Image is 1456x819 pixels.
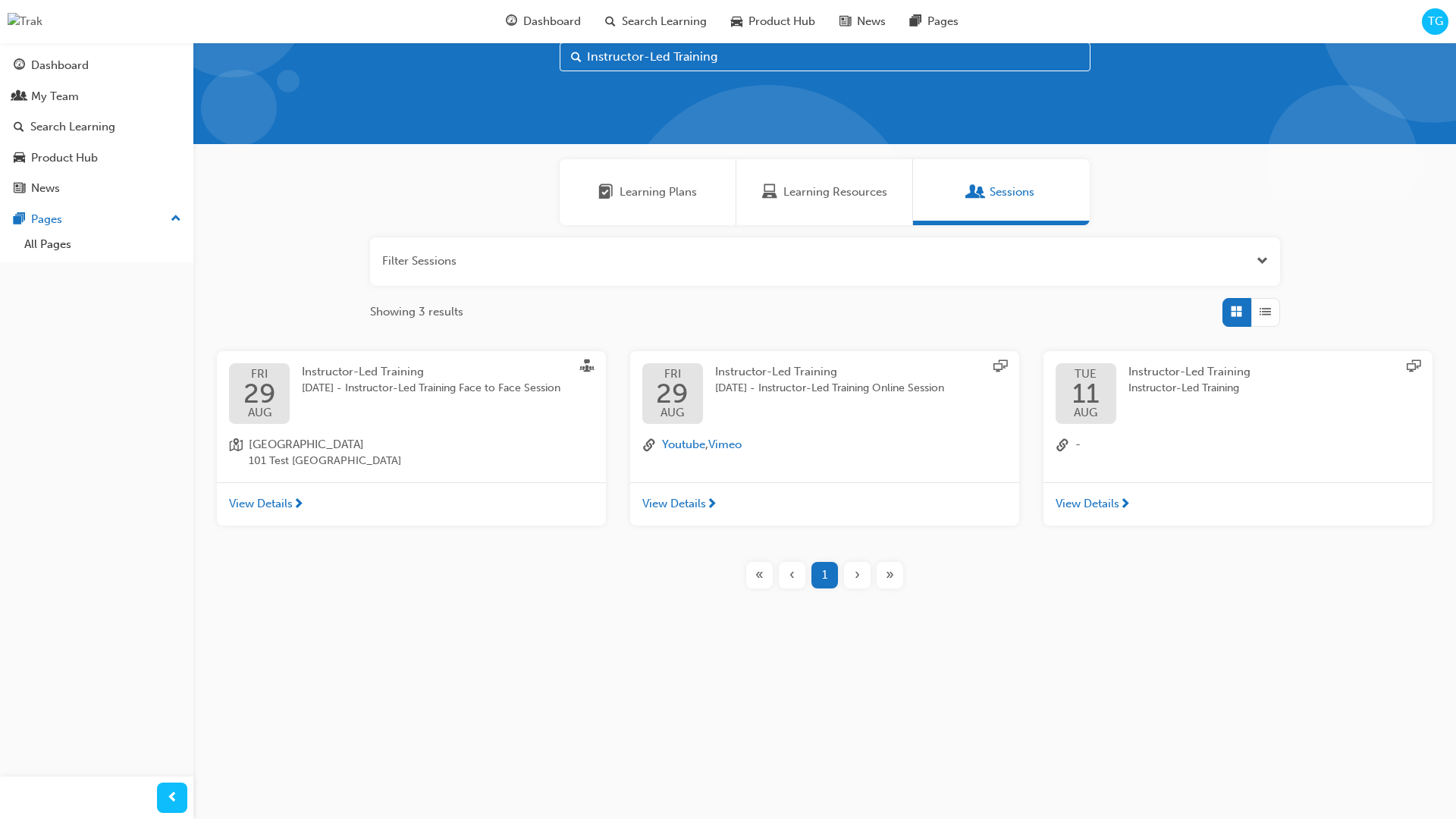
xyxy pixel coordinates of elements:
[719,6,827,37] a: car-iconProduct Hub
[630,351,1019,526] button: FRI29AUGInstructor-Led Training[DATE] - Instructor-Led Training Online Sessionlink-iconYoutube,Vi...
[30,118,115,136] div: Search Learning
[370,303,463,321] span: Showing 3 results
[14,90,25,104] span: people-icon
[874,562,906,588] button: Last page
[1072,407,1100,419] span: AUG
[6,206,187,234] button: Pages
[622,13,707,30] span: Search Learning
[1407,359,1420,376] span: sessionType_ONLINE_URL-icon
[494,6,593,37] a: guage-iconDashboard
[249,453,401,470] span: 101 Test [GEOGRAPHIC_DATA]
[656,380,689,407] span: 29
[560,42,1090,71] input: Search...
[6,113,187,141] a: Search Learning
[31,211,62,228] div: Pages
[229,436,594,470] a: location-icon[GEOGRAPHIC_DATA]101 Test [GEOGRAPHIC_DATA]
[1119,498,1131,512] span: next-icon
[6,83,187,111] a: My Team
[171,209,181,229] span: up-icon
[743,562,776,588] button: First page
[968,184,984,201] span: Sessions
[1072,380,1100,407] span: 11
[217,482,606,526] a: View Details
[715,365,837,378] span: Instructor-Led Training
[827,6,898,37] a: news-iconNews
[18,233,187,256] a: All Pages
[167,789,178,808] span: prev-icon
[898,6,971,37] a: pages-iconPages
[217,351,606,526] button: FRI29AUGInstructor-Led Training[DATE] - Instructor-Led Training Face to Face Sessionlocation-icon...
[31,57,89,74] div: Dashboard
[1056,495,1119,513] span: View Details
[927,13,959,30] span: Pages
[1428,13,1443,30] span: TG
[1128,365,1250,378] span: Instructor-Led Training
[841,562,874,588] button: Next page
[783,184,887,201] span: Learning Resources
[1043,482,1432,526] a: View Details
[776,562,808,588] button: Previous page
[662,436,705,453] button: Youtube
[1231,303,1242,321] span: Grid
[736,159,913,225] a: Learning ResourcesLearning Resources
[293,498,304,512] span: next-icon
[839,12,851,31] span: news-icon
[6,49,187,206] button: DashboardMy TeamSearch LearningProduct HubNews
[302,365,424,378] span: Instructor-Led Training
[14,152,25,165] span: car-icon
[1260,303,1271,321] span: List
[302,380,560,397] span: [DATE] - Instructor-Led Training Face to Face Session
[620,184,697,201] span: Learning Plans
[857,13,886,30] span: News
[598,184,613,201] span: Learning Plans
[6,52,187,80] a: Dashboard
[642,436,656,456] span: link-icon
[708,436,742,453] button: Vimeo
[243,380,276,407] span: 29
[560,159,736,225] a: Learning PlansLearning Plans
[1056,436,1069,456] span: link-icon
[523,13,581,30] span: Dashboard
[642,495,706,513] span: View Details
[642,363,1007,424] a: FRI29AUGInstructor-Led Training[DATE] - Instructor-Led Training Online Session
[748,13,815,30] span: Product Hub
[229,436,243,470] span: location-icon
[1072,369,1100,380] span: TUE
[822,566,827,584] span: 1
[1056,363,1420,424] a: TUE11AUGInstructor-Led TrainingInstructor-Led Training
[14,59,25,73] span: guage-icon
[249,436,401,453] span: [GEOGRAPHIC_DATA]
[1128,380,1250,397] span: Instructor-Led Training
[755,566,764,584] span: «
[1257,253,1268,270] button: Open the filter
[808,562,841,588] button: Page 1
[656,407,689,419] span: AUG
[706,498,717,512] span: next-icon
[886,566,894,584] span: »
[571,49,582,66] span: Search
[14,182,25,196] span: news-icon
[6,174,187,202] a: News
[762,184,777,201] span: Learning Resources
[662,436,742,456] span: ,
[990,184,1034,201] span: Sessions
[506,12,517,31] span: guage-icon
[243,407,276,419] span: AUG
[789,566,795,584] span: ‹
[229,495,293,513] span: View Details
[31,88,79,105] div: My Team
[993,359,1007,376] span: sessionType_ONLINE_URL-icon
[229,363,594,424] a: FRI29AUGInstructor-Led Training[DATE] - Instructor-Led Training Face to Face Session
[8,13,42,30] img: Trak
[605,12,616,31] span: search-icon
[1043,351,1432,526] button: TUE11AUGInstructor-Led TrainingInstructor-Led Traininglink-icon-View Details
[243,369,276,380] span: FRI
[1075,436,1081,456] span: -
[910,12,921,31] span: pages-icon
[855,566,860,584] span: ›
[14,121,24,134] span: search-icon
[14,213,25,227] span: pages-icon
